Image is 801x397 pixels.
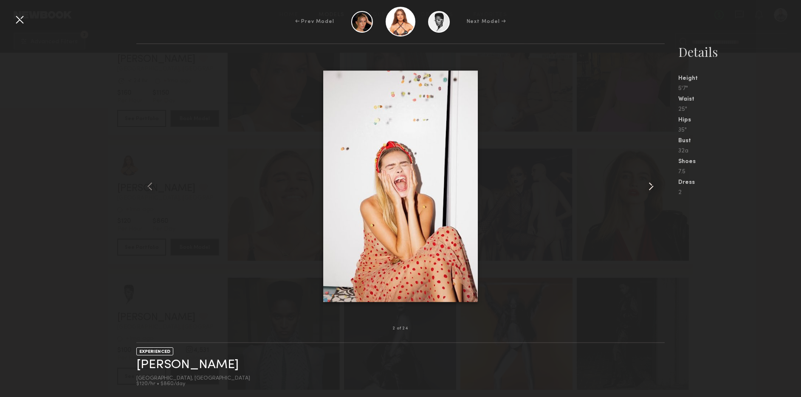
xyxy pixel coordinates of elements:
[678,138,801,144] div: Bust
[136,358,239,372] a: [PERSON_NAME]
[678,117,801,123] div: Hips
[678,159,801,165] div: Shoes
[678,76,801,82] div: Height
[467,18,506,25] div: Next Model →
[136,347,173,355] div: EXPERIENCED
[678,43,801,60] div: Details
[678,180,801,186] div: Dress
[392,327,409,331] div: 2 of 24
[678,169,801,175] div: 7.5
[678,86,801,92] div: 5'7"
[136,376,250,381] div: [GEOGRAPHIC_DATA], [GEOGRAPHIC_DATA]
[136,381,250,387] div: $120/hr • $860/day
[678,148,801,154] div: 32a
[678,107,801,113] div: 25"
[295,18,334,25] div: ← Prev Model
[678,190,801,196] div: 2
[678,96,801,102] div: Waist
[678,127,801,133] div: 35"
